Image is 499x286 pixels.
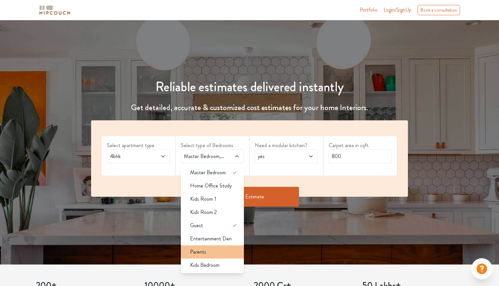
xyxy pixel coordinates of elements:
[38,4,71,16] img: logo-horizontal.svg
[190,222,203,229] span: Guest
[329,149,392,163] input: Enter area sqft
[190,208,217,216] span: Kids Room 2
[190,248,206,256] span: Parents
[200,187,299,207] button: Get Estimate
[329,142,392,149] label: Carpet area in sqft.
[190,195,216,203] span: Kids Room 1
[107,142,170,149] label: Select apartment type
[256,152,299,160] span: yes
[190,261,219,269] span: Kids Bedroom
[190,182,232,190] span: Home Office Study
[190,235,232,243] span: Entertainment Den
[38,3,71,18] span: logo-horizontal.svg
[383,6,412,14] span: Login/SignUp
[183,152,225,160] span: Master Bedroom,Guest
[181,163,244,170] div: select 2 more room(s)
[181,142,244,149] label: Select type of Bedrooms
[190,169,226,177] span: Master Bedroom
[87,103,412,112] h4: Get detailed, accurate & customized cost estimates for your home Interiors.
[255,142,318,149] label: Need a modular kitchen?
[109,152,151,160] span: 4bhk
[417,5,460,15] div: Book a consultation
[360,6,378,14] a: Portfolio
[87,79,412,95] h1: Reliable estimates delivered instantly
